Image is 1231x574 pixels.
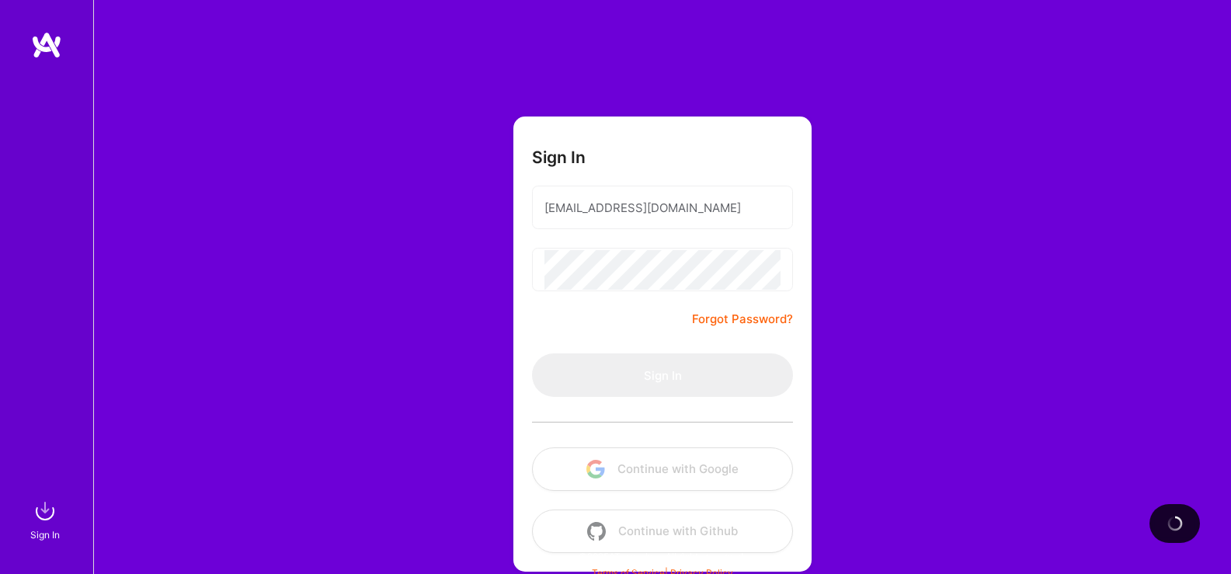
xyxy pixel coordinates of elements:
a: sign inSign In [33,496,61,543]
input: Email... [544,188,781,228]
div: Sign In [30,527,60,543]
a: Forgot Password? [692,310,793,329]
img: sign in [30,496,61,527]
img: logo [31,31,62,59]
img: icon [586,460,605,478]
button: Continue with Github [532,510,793,553]
img: loading [1167,515,1184,532]
img: icon [587,522,606,541]
button: Sign In [532,353,793,397]
h3: Sign In [532,148,586,167]
button: Continue with Google [532,447,793,491]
